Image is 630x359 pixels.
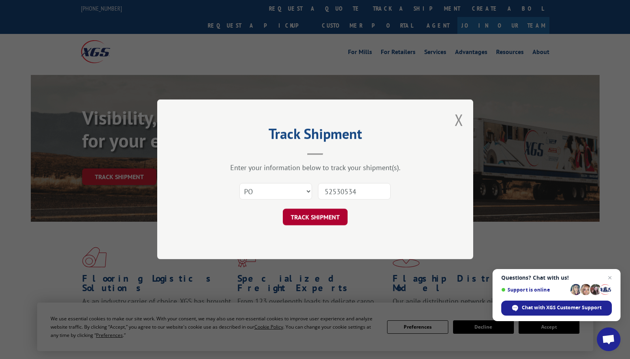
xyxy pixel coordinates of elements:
button: TRACK SHIPMENT [283,209,348,226]
span: Questions? Chat with us! [501,275,612,281]
span: Support is online [501,287,568,293]
div: Enter your information below to track your shipment(s). [197,163,434,172]
input: Number(s) [318,183,391,200]
div: Open chat [597,327,621,351]
span: Chat with XGS Customer Support [522,304,602,311]
div: Chat with XGS Customer Support [501,301,612,316]
span: Close chat [605,273,615,282]
h2: Track Shipment [197,128,434,143]
button: Close modal [455,109,463,130]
